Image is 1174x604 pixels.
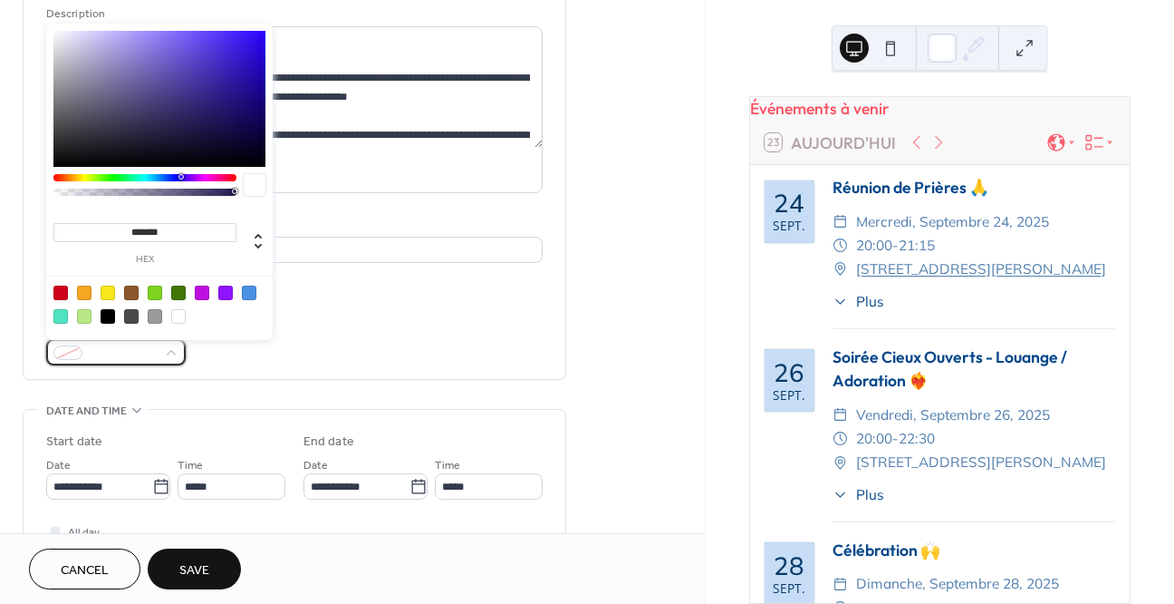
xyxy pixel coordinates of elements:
div: ​ [832,427,849,451]
div: 28 [774,553,804,579]
div: sept. [773,219,805,232]
a: [STREET_ADDRESS][PERSON_NAME] [856,258,1106,281]
span: 21:15 [899,234,935,258]
div: #417505 [171,286,186,300]
div: Soirée Cieux Ouverts - Louange / Adoration ❤️‍🔥 [832,346,1115,394]
span: Save [179,561,209,580]
div: ​ [832,404,849,427]
span: dimanche, septembre 28, 2025 [856,572,1059,596]
span: Date and time [46,402,127,421]
div: #FFFFFF [171,309,186,324]
span: Plus [856,291,884,312]
div: #7ED321 [148,286,162,300]
label: hex [53,255,236,265]
div: #9013FE [218,286,233,300]
div: #4A90E2 [242,286,256,300]
div: ​ [832,291,849,312]
div: End date [303,433,354,452]
div: ​ [832,484,849,505]
span: mercredi, septembre 24, 2025 [856,210,1049,234]
span: Date [303,456,328,475]
span: 20:00 [856,234,892,258]
div: sept. [773,582,805,595]
span: Cancel [61,561,109,580]
div: #BD10E0 [195,286,209,300]
span: 20:00 [856,427,892,451]
span: Date [46,456,71,475]
div: 26 [774,360,804,385]
div: #F8E71C [101,286,115,300]
div: #50E3C2 [53,309,68,324]
button: ​Plus [832,484,884,505]
span: Time [435,456,460,475]
div: #D0021B [53,286,68,300]
div: Start date [46,433,102,452]
div: #9B9B9B [148,309,162,324]
span: 22:30 [899,427,935,451]
div: 24 [774,190,804,216]
div: ​ [832,451,849,474]
span: [STREET_ADDRESS][PERSON_NAME] [856,451,1106,474]
div: #F5A623 [77,286,91,300]
div: #000000 [101,309,115,324]
span: - [892,234,899,258]
div: sept. [773,389,805,402]
span: Plus [856,484,884,505]
div: ​ [832,258,849,281]
span: All day [68,523,100,542]
div: #8B572A [124,286,139,300]
div: Célébration 🙌 [832,539,1115,562]
div: #B8E986 [77,309,91,324]
button: Save [148,549,241,589]
div: Description [46,5,539,24]
div: Location [46,215,539,234]
div: ​ [832,210,849,234]
span: Time [178,456,203,475]
div: ​ [832,572,849,596]
div: ​ [832,234,849,258]
div: Événements à venir [750,97,1130,121]
span: - [892,427,899,451]
span: vendredi, septembre 26, 2025 [856,404,1050,427]
div: Réunion de Prières 🙏 [832,176,1115,200]
button: Cancel [29,549,140,589]
div: #4A4A4A [124,309,139,324]
button: ​Plus [832,291,884,312]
